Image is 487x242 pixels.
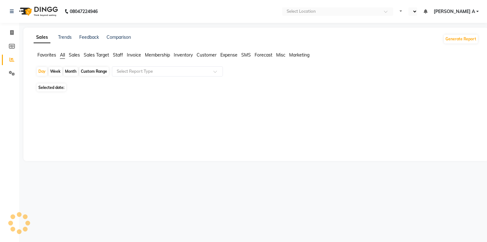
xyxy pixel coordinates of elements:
span: Marketing [289,52,309,58]
span: Expense [220,52,237,58]
button: Generate Report [444,35,478,44]
span: Selected date: [37,84,66,91]
a: Comparison [107,34,131,40]
span: [PERSON_NAME] A [434,8,475,15]
span: Favorites [37,52,56,58]
span: Forecast [255,52,272,58]
a: Feedback [79,34,99,40]
span: Sales Target [84,52,109,58]
div: Week [49,67,62,76]
span: Customer [197,52,217,58]
span: Invoice [127,52,141,58]
span: All [60,52,65,58]
div: Custom Range [79,67,109,76]
span: Inventory [174,52,193,58]
div: Month [63,67,78,76]
a: Trends [58,34,72,40]
a: Sales [34,32,50,43]
span: Staff [113,52,123,58]
b: 08047224946 [70,3,98,20]
div: Day [37,67,47,76]
span: Misc [276,52,285,58]
span: Membership [145,52,170,58]
img: logo [16,3,60,20]
span: SMS [241,52,251,58]
div: Select Location [287,8,316,15]
span: Sales [69,52,80,58]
